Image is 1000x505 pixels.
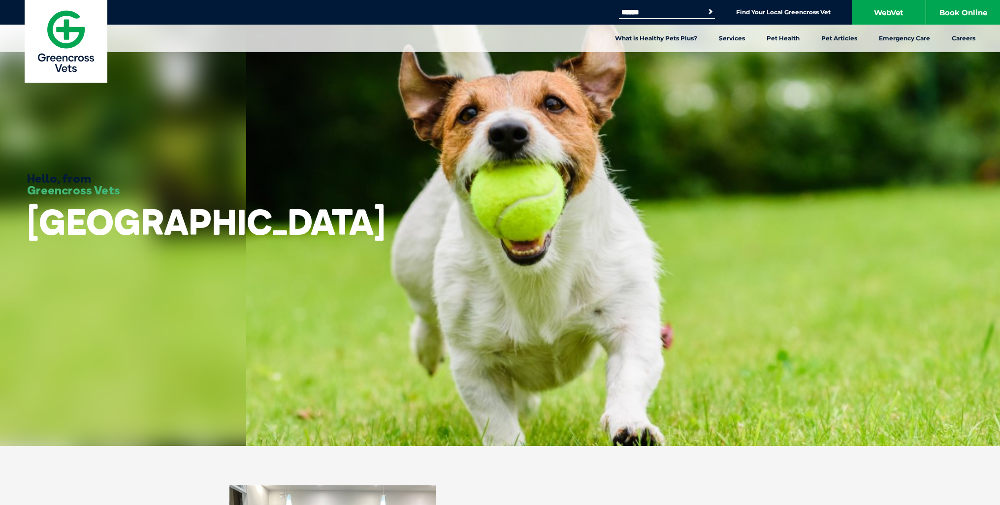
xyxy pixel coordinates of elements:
[756,25,810,52] a: Pet Health
[604,25,708,52] a: What is Healthy Pets Plus?
[868,25,941,52] a: Emergency Care
[27,172,120,196] h3: Hello, from
[27,202,386,241] h1: [GEOGRAPHIC_DATA]
[708,25,756,52] a: Services
[810,25,868,52] a: Pet Articles
[736,8,831,16] a: Find Your Local Greencross Vet
[706,7,715,17] button: Search
[941,25,986,52] a: Careers
[27,183,120,197] span: Greencross Vets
